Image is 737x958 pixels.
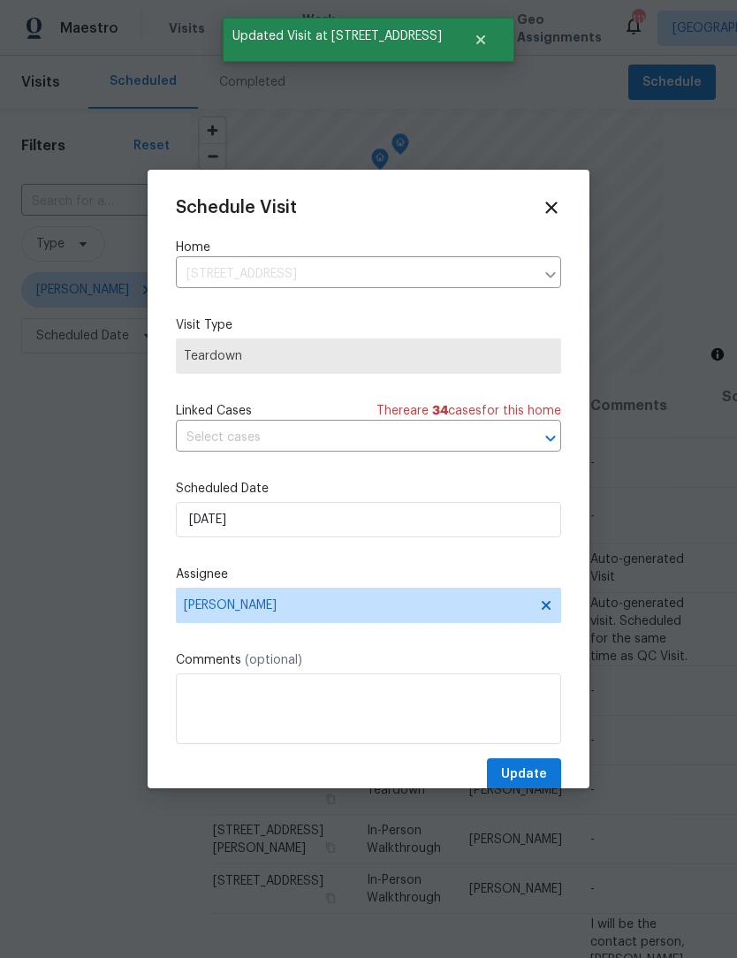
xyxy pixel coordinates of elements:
[223,18,452,55] span: Updated Visit at [STREET_ADDRESS]
[176,480,561,498] label: Scheduled Date
[376,402,561,420] span: There are case s for this home
[176,261,535,288] input: Enter in an address
[176,316,561,334] label: Visit Type
[176,239,561,256] label: Home
[176,502,561,537] input: M/D/YYYY
[184,347,553,365] span: Teardown
[432,405,448,417] span: 34
[245,654,302,666] span: (optional)
[452,22,510,57] button: Close
[176,402,252,420] span: Linked Cases
[501,764,547,786] span: Update
[176,199,297,217] span: Schedule Visit
[538,426,563,451] button: Open
[184,598,530,612] span: [PERSON_NAME]
[176,566,561,583] label: Assignee
[176,651,561,669] label: Comments
[542,198,561,217] span: Close
[487,758,561,791] button: Update
[176,424,512,452] input: Select cases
